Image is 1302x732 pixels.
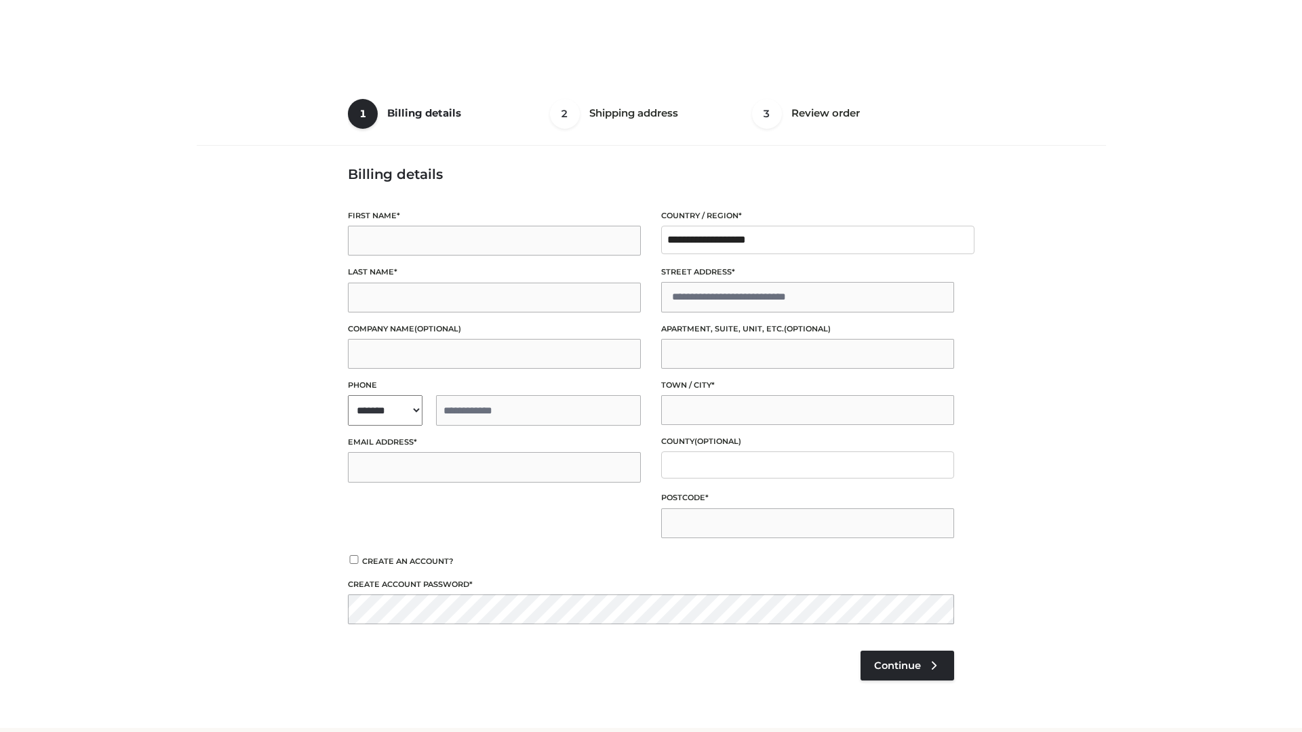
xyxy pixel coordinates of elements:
h3: Billing details [348,166,954,182]
span: Continue [874,659,921,672]
span: 2 [550,99,580,129]
span: Shipping address [589,106,678,119]
span: Review order [791,106,860,119]
label: Town / City [661,379,954,392]
span: (optional) [784,324,831,333]
label: First name [348,209,641,222]
label: Apartment, suite, unit, etc. [661,323,954,335]
span: 3 [752,99,782,129]
span: Billing details [387,106,461,119]
span: (optional) [694,436,741,446]
label: Email address [348,436,641,449]
input: Create an account? [348,555,360,564]
label: Street address [661,266,954,279]
span: 1 [348,99,378,129]
label: Create account password [348,578,954,591]
label: County [661,435,954,448]
a: Continue [861,651,954,680]
label: Postcode [661,491,954,504]
label: Phone [348,379,641,392]
span: (optional) [414,324,461,333]
label: Country / Region [661,209,954,222]
label: Company name [348,323,641,335]
label: Last name [348,266,641,279]
span: Create an account? [362,556,454,566]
